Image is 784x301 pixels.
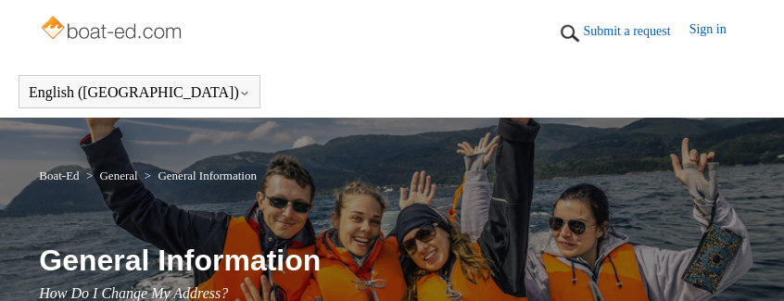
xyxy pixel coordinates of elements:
li: Boat-Ed [39,169,82,182]
li: General [82,169,141,182]
li: General Information [141,169,257,182]
span: How Do I Change My Address? [39,285,228,301]
a: Submit a request [584,21,689,41]
h1: General Information [39,238,744,282]
img: Boat-Ed Help Center home page [39,11,186,48]
a: Sign in [689,19,745,47]
a: Boat-Ed [39,169,79,182]
a: General [99,169,137,182]
img: 01HZPCYTXV3JW8MJV9VD7EMK0H [556,19,584,47]
button: English ([GEOGRAPHIC_DATA]) [29,84,250,101]
a: General Information [158,169,256,182]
